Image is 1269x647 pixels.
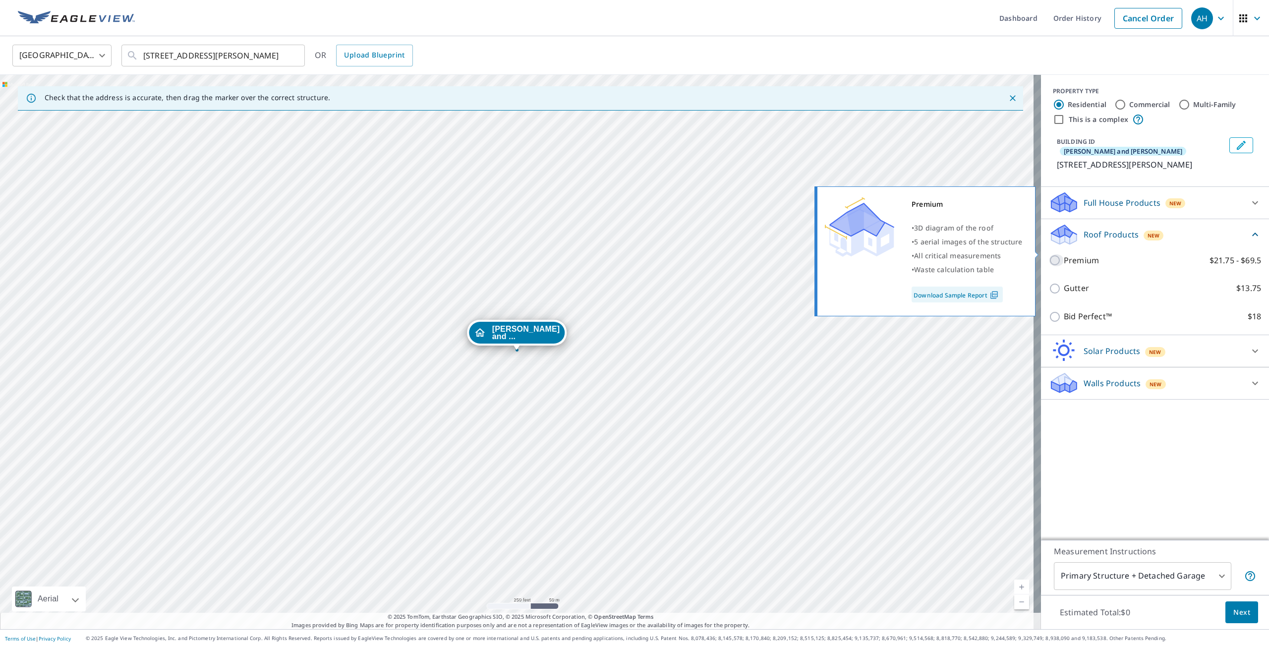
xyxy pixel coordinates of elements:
div: Aerial [12,587,86,611]
p: Roof Products [1084,229,1139,240]
div: Aerial [35,587,61,611]
label: Residential [1068,100,1106,110]
div: • [912,263,1023,277]
span: Upload Blueprint [344,49,404,61]
span: Next [1233,606,1250,619]
button: Next [1225,601,1258,624]
div: • [912,221,1023,235]
span: [PERSON_NAME] and [PERSON_NAME] [1064,147,1182,156]
span: [PERSON_NAME] and ... [492,325,560,340]
p: $13.75 [1236,282,1261,294]
p: $18 [1248,310,1261,323]
span: New [1169,199,1182,207]
img: Premium [825,197,894,257]
p: Gutter [1064,282,1089,294]
label: Commercial [1129,100,1170,110]
a: Privacy Policy [39,635,71,642]
a: Current Level 17, Zoom In [1014,580,1029,594]
div: Full House ProductsNew [1049,191,1261,215]
p: Bid Perfect™ [1064,310,1112,323]
span: All critical measurements [914,251,1001,260]
label: Multi-Family [1193,100,1236,110]
div: Roof ProductsNew [1049,223,1261,246]
div: Solar ProductsNew [1049,339,1261,363]
p: Check that the address is accurate, then drag the marker over the correct structure. [45,93,330,102]
a: Terms [637,613,654,620]
div: OR [315,45,413,66]
span: New [1149,348,1161,356]
div: Premium [912,197,1023,211]
label: This is a complex [1069,115,1128,124]
p: Solar Products [1084,345,1140,357]
a: OpenStreetMap [594,613,635,620]
div: AH [1191,7,1213,29]
a: Upload Blueprint [336,45,412,66]
p: [STREET_ADDRESS][PERSON_NAME] [1057,159,1225,171]
p: $21.75 - $69.5 [1210,254,1261,267]
img: Pdf Icon [987,291,1001,299]
a: Terms of Use [5,635,36,642]
p: Walls Products [1084,377,1141,389]
div: • [912,235,1023,249]
p: BUILDING ID [1057,137,1095,146]
p: | [5,636,71,642]
div: PROPERTY TYPE [1053,87,1257,96]
span: Waste calculation table [914,265,994,274]
button: Close [1006,92,1019,105]
span: Your report will include the primary structure and a detached garage if one exists. [1244,570,1256,582]
div: Walls ProductsNew [1049,371,1261,395]
div: • [912,249,1023,263]
img: EV Logo [18,11,135,26]
p: Premium [1064,254,1099,267]
div: Dropped pin, building Luiza and Petraq Kaskaviqi, Residential property, 1490 Parke St Rochester H... [467,320,567,351]
a: Download Sample Report [912,287,1003,302]
div: Primary Structure + Detached Garage [1054,562,1231,590]
a: Cancel Order [1114,8,1182,29]
span: © 2025 TomTom, Earthstar Geographics SIO, © 2025 Microsoft Corporation, © [388,613,654,621]
span: 5 aerial images of the structure [914,237,1022,246]
p: Measurement Instructions [1054,545,1256,557]
input: Search by address or latitude-longitude [143,42,285,69]
p: Estimated Total: $0 [1052,601,1138,623]
span: New [1150,380,1162,388]
button: Edit building Luiza and Petraq Kaskaviqi [1229,137,1253,153]
a: Current Level 17, Zoom Out [1014,594,1029,609]
span: 3D diagram of the roof [914,223,993,233]
p: © 2025 Eagle View Technologies, Inc. and Pictometry International Corp. All Rights Reserved. Repo... [86,635,1264,642]
div: [GEOGRAPHIC_DATA] [12,42,112,69]
p: Full House Products [1084,197,1160,209]
span: New [1148,232,1160,239]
